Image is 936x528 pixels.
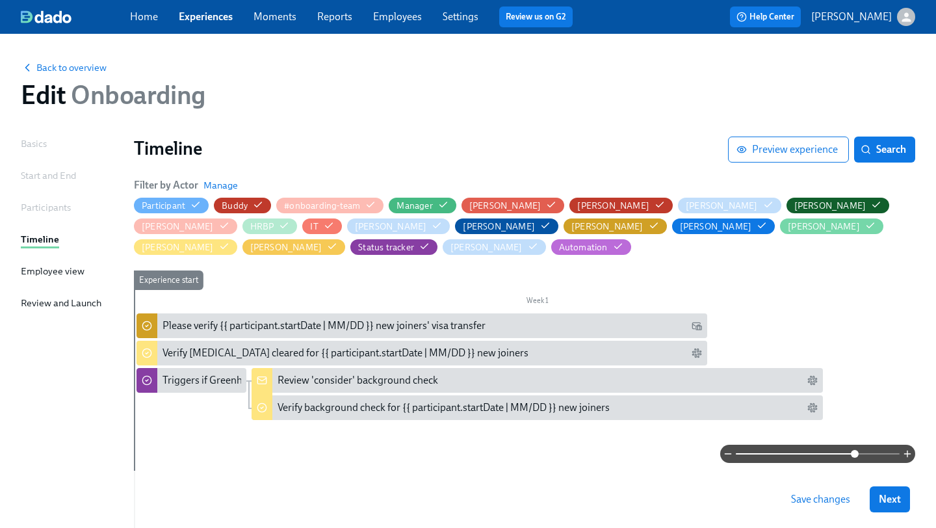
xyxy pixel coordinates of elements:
[134,137,728,160] h1: Timeline
[506,10,566,23] a: Review us on G2
[250,220,274,233] div: Hide HRBP
[134,198,209,213] button: Participant
[791,493,850,506] span: Save changes
[21,296,101,310] div: Review and Launch
[253,10,296,23] a: Moments
[21,168,76,183] div: Start and End
[469,200,541,212] div: [PERSON_NAME]
[692,348,702,358] svg: Slack
[252,368,822,393] div: Review 'consider' background check
[577,200,649,212] div: Hide Amanda Mudgett
[569,198,673,213] button: [PERSON_NAME]
[373,10,422,23] a: Employees
[278,373,438,388] div: Review 'consider' background check
[559,241,608,254] div: Hide Automation
[811,8,915,26] button: [PERSON_NAME]
[21,61,107,74] button: Back to overview
[807,403,818,413] svg: Slack
[678,198,781,213] button: [PERSON_NAME]
[214,198,271,213] button: Buddy
[782,486,859,512] button: Save changes
[780,218,883,234] button: [PERSON_NAME]
[463,220,535,233] div: Hide Josh
[310,220,318,233] div: Hide IT
[317,10,352,23] a: Reports
[680,220,752,233] div: Hide Kelly Frey
[242,218,298,234] button: HRBP
[736,10,794,23] span: Help Center
[564,218,667,234] button: [PERSON_NAME]
[358,241,414,254] div: Hide Status tracker
[302,218,341,234] button: IT
[730,7,801,27] button: Help Center
[21,200,71,215] div: Participants
[136,341,707,365] div: Verify [MEDICAL_DATA] cleared for {{ participant.startDate | MM/DD }} new joiners
[551,239,631,255] button: Automation
[571,220,643,233] div: Hide Kaelyn
[807,375,818,386] svg: Slack
[686,200,758,212] div: Hide David Murphy
[222,200,248,212] div: Hide Buddy
[879,493,901,506] span: Next
[692,321,702,331] svg: Work Email
[21,264,84,278] div: Employee view
[284,200,360,212] div: Hide #onboarding-team
[786,198,890,213] button: [PERSON_NAME]
[347,218,450,234] button: [PERSON_NAME]
[136,313,707,338] div: Please verify {{ participant.startDate | MM/DD }} new joiners' visa transfer
[443,239,546,255] button: [PERSON_NAME]
[134,271,203,290] div: Experience start
[242,239,346,255] button: [PERSON_NAME]
[389,198,456,213] button: Manager
[672,218,775,234] button: [PERSON_NAME]
[396,200,432,212] div: Hide Manager
[134,218,237,234] button: [PERSON_NAME]
[863,143,906,156] span: Search
[162,319,486,333] div: Please verify {{ participant.startDate | MM/DD }} new joiners' visa transfer
[499,7,573,27] button: Review us on G2
[870,486,910,512] button: Next
[134,178,198,192] h6: Filter by Actor
[794,200,866,212] div: Hide Derek Baker
[142,220,214,233] div: Hide Emily
[252,395,822,420] div: Verify background check for {{ participant.startDate | MM/DD }} new joiners
[276,198,383,213] button: #onboarding-team
[350,239,437,255] button: Status tracker
[461,198,565,213] button: [PERSON_NAME]
[443,10,478,23] a: Settings
[854,137,915,163] button: Search
[162,373,433,388] div: Triggers if Greenhouse background check status is "consider"
[21,137,47,151] div: Basics
[728,137,849,163] button: Preview experience
[355,220,427,233] div: Hide Irene
[162,346,528,360] div: Verify [MEDICAL_DATA] cleared for {{ participant.startDate | MM/DD }} new joiners
[66,79,205,111] span: Onboarding
[136,368,246,393] div: Triggers if Greenhouse background check status is "consider"
[142,241,214,254] div: Hide Laura
[21,10,71,23] img: dado
[21,79,205,111] h1: Edit
[21,232,59,246] div: Timeline
[739,143,838,156] span: Preview experience
[179,10,233,23] a: Experiences
[134,239,237,255] button: [PERSON_NAME]
[788,220,860,233] div: Hide Lacey Heiss
[130,10,158,23] a: Home
[250,241,322,254] div: Hide Marc
[142,200,185,212] div: Hide Participant
[450,241,523,254] div: Hide Tomoko Iwai
[278,401,610,415] div: Verify background check for {{ participant.startDate | MM/DD }} new joiners
[203,179,238,192] button: Manage
[21,10,130,23] a: dado
[455,218,558,234] button: [PERSON_NAME]
[811,10,892,24] p: [PERSON_NAME]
